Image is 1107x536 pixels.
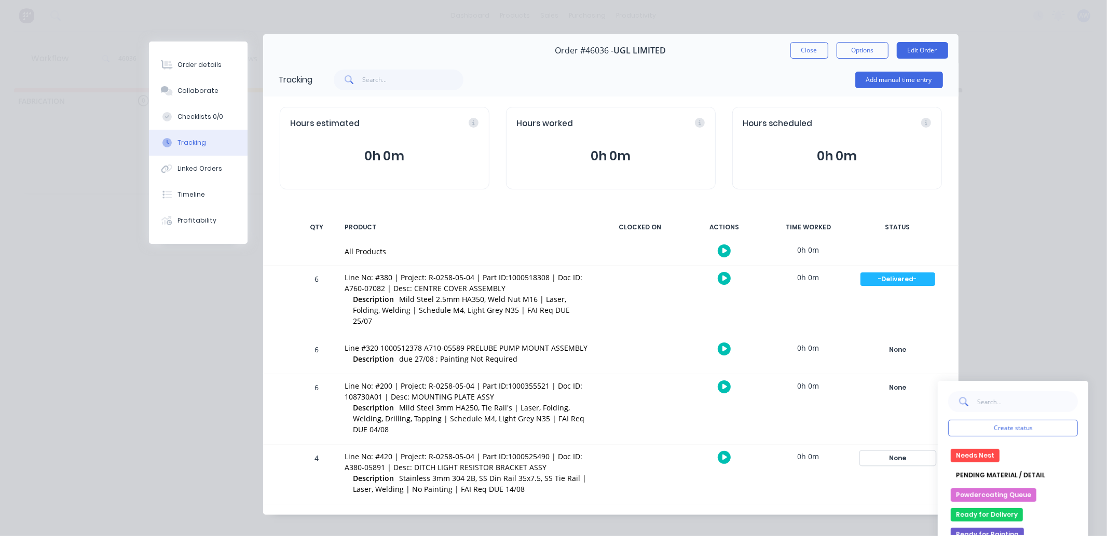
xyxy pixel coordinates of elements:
[860,272,935,286] div: -Delivered-
[854,216,942,238] div: STATUS
[149,156,248,182] button: Linked Orders
[353,403,585,434] span: Mild Steel 3mm HA250, Tie Rail's | Laser, Folding, Welding, Drilling, Tapping | Schedule M4, Ligh...
[149,130,248,156] button: Tracking
[353,294,570,326] span: Mild Steel 2.5mm HA350, Weld Nut M16 | Laser, Folding, Welding | Schedule M4, Light Grey N35 | FA...
[177,216,216,225] div: Profitability
[860,343,935,356] div: None
[279,74,313,86] div: Tracking
[302,338,333,374] div: 6
[302,267,333,336] div: 6
[149,104,248,130] button: Checklists 0/0
[602,216,679,238] div: CLOCKED ON
[302,376,333,444] div: 6
[291,146,479,166] button: 0h 0m
[291,118,360,130] span: Hours estimated
[517,146,705,166] button: 0h 0m
[345,272,589,294] div: Line No: #380 | Project: R-0258-05-04 | Part ID:1000518308 | Doc ID: A760-07082 | Desc: CENTRE CO...
[149,208,248,233] button: Profitability
[353,402,394,413] span: Description
[177,190,205,199] div: Timeline
[353,294,394,305] span: Description
[951,449,1000,462] button: Needs Nest
[860,380,936,395] button: None
[345,246,589,257] div: All Products
[339,216,595,238] div: PRODUCT
[149,78,248,104] button: Collaborate
[177,60,222,70] div: Order details
[837,42,889,59] button: Options
[977,391,1078,412] input: Search...
[770,445,848,468] div: 0h 0m
[951,508,1023,521] button: Ready for Delivery
[353,473,394,484] span: Description
[770,216,848,238] div: TIME WORKED
[686,216,763,238] div: ACTIONS
[149,182,248,208] button: Timeline
[743,118,813,130] span: Hours scheduled
[177,164,222,173] div: Linked Orders
[860,272,936,286] button: -Delivered-
[345,451,589,473] div: Line No: #420 | Project: R-0258-05-04 | Part ID:1000525490 | Doc ID: A380-05891 | Desc: DITCH LIG...
[790,42,828,59] button: Close
[860,451,935,465] div: None
[855,72,943,88] button: Add manual time entry
[362,70,463,90] input: Search...
[860,342,936,357] button: None
[951,469,1050,482] button: PENDING MATERIAL / DETAIL
[770,238,848,262] div: 0h 0m
[517,118,573,130] span: Hours worked
[177,112,223,121] div: Checklists 0/0
[770,266,848,289] div: 0h 0m
[177,86,218,95] div: Collaborate
[897,42,948,59] button: Edit Order
[614,46,666,56] span: UGL LIMITED
[345,380,589,402] div: Line No: #200 | Project: R-0258-05-04 | Part ID:1000355521 | Doc ID: 108730A01 | Desc: MOUNTING P...
[770,374,848,397] div: 0h 0m
[948,420,1078,436] button: Create status
[345,342,589,353] div: Line #320 1000512378 A710-05589 PRELUBE PUMP MOUNT ASSEMBLY
[951,488,1036,502] button: Powdercoating Queue
[302,446,333,504] div: 4
[860,381,935,394] div: None
[743,146,931,166] button: 0h 0m
[555,46,614,56] span: Order #46036 -
[353,473,587,494] span: Stainless 3mm 304 2B, SS Din Rail 35x7.5, SS Tie Rail | Laser, Welding | No Painting | FAI Req DU...
[770,336,848,360] div: 0h 0m
[400,354,518,364] span: due 27/08 ; Painting Not Required
[302,216,333,238] div: QTY
[177,138,206,147] div: Tracking
[353,353,394,364] span: Description
[149,52,248,78] button: Order details
[860,451,936,465] button: None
